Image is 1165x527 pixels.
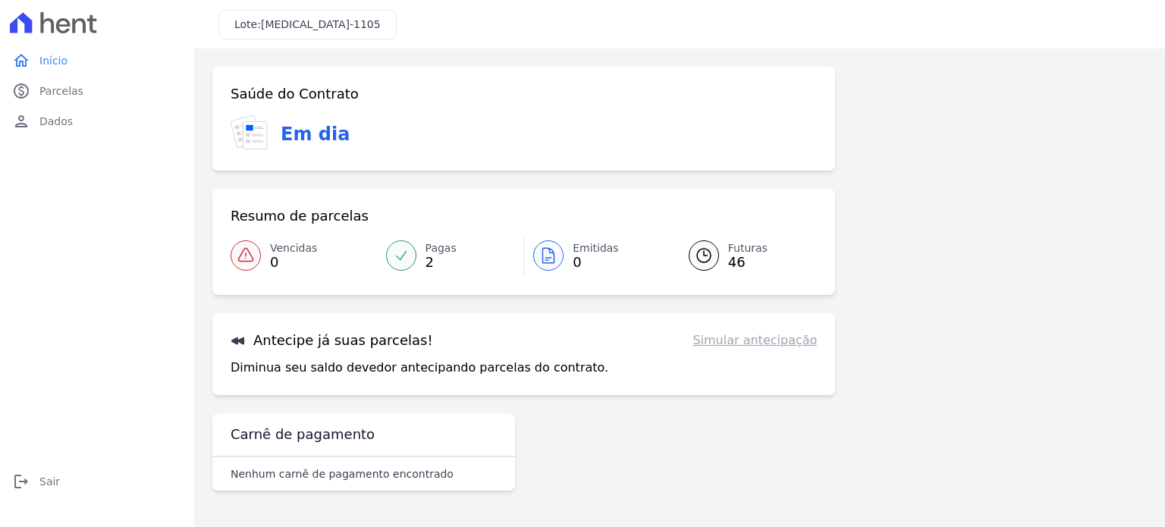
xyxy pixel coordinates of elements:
span: Vencidas [270,240,317,256]
h3: Carnê de pagamento [231,425,375,444]
a: Emitidas 0 [524,234,670,277]
span: Início [39,53,68,68]
span: Sair [39,474,60,489]
a: homeInício [6,45,188,76]
a: Pagas 2 [377,234,524,277]
i: home [12,52,30,70]
span: [MEDICAL_DATA]-1105 [261,18,381,30]
span: Futuras [728,240,768,256]
span: 0 [270,256,317,268]
a: Futuras 46 [670,234,818,277]
i: person [12,112,30,130]
a: Simular antecipação [692,331,817,350]
span: 2 [425,256,457,268]
a: logoutSair [6,466,188,497]
a: Vencidas 0 [231,234,377,277]
h3: Resumo de parcelas [231,207,369,225]
span: 0 [573,256,619,268]
i: logout [12,472,30,491]
span: 46 [728,256,768,268]
h3: Antecipe já suas parcelas! [231,331,433,350]
i: paid [12,82,30,100]
span: Parcelas [39,83,83,99]
a: personDados [6,106,188,136]
span: Pagas [425,240,457,256]
p: Nenhum carnê de pagamento encontrado [231,466,454,482]
p: Diminua seu saldo devedor antecipando parcelas do contrato. [231,359,608,377]
a: paidParcelas [6,76,188,106]
span: Emitidas [573,240,619,256]
h3: Lote: [234,17,381,33]
h3: Saúde do Contrato [231,85,359,103]
span: Dados [39,114,73,129]
h3: Em dia [281,121,350,148]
